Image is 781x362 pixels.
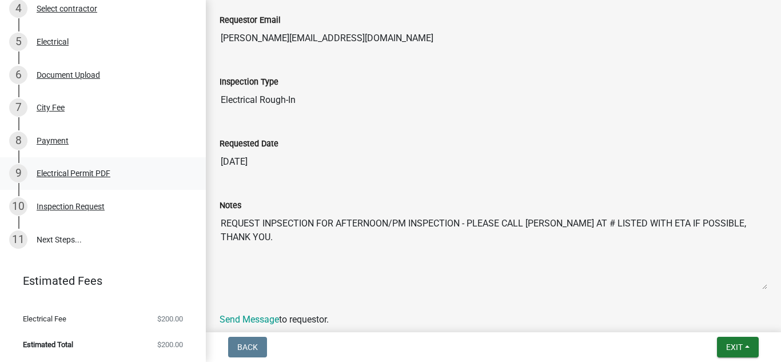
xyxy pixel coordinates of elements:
[37,202,105,210] div: Inspection Request
[9,230,27,249] div: 11
[37,38,69,46] div: Electrical
[717,337,759,357] button: Exit
[220,140,278,148] label: Requested Date
[220,78,278,86] label: Inspection Type
[220,212,767,290] textarea: REQUEST INPSECTION FOR AFTERNOON/PM INSPECTION - PLEASE CALL [PERSON_NAME] AT # LISTED WITH ETA I...
[37,137,69,145] div: Payment
[9,132,27,150] div: 8
[157,315,183,323] span: $200.00
[228,337,267,357] button: Back
[9,164,27,182] div: 9
[9,66,27,84] div: 6
[9,33,27,51] div: 5
[37,5,97,13] div: Select contractor
[9,197,27,216] div: 10
[37,169,110,177] div: Electrical Permit PDF
[726,343,743,352] span: Exit
[9,269,188,292] a: Estimated Fees
[220,202,241,210] label: Notes
[37,71,100,79] div: Document Upload
[23,315,66,323] span: Electrical Fee
[220,314,279,325] a: Send Message
[37,104,65,112] div: City Fee
[237,343,258,352] span: Back
[23,341,73,348] span: Estimated Total
[220,17,281,25] label: Requestor Email
[9,98,27,117] div: 7
[157,341,183,348] span: $200.00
